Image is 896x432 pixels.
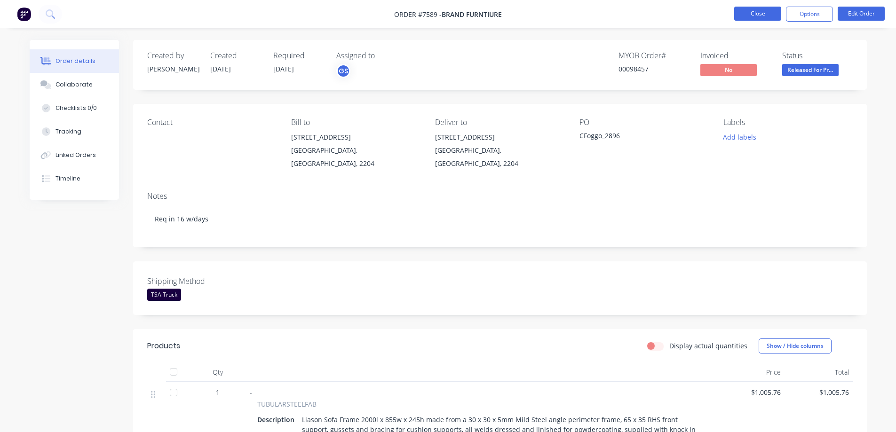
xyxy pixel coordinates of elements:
[210,51,262,60] div: Created
[56,151,96,159] div: Linked Orders
[210,64,231,73] span: [DATE]
[147,275,265,287] label: Shipping Method
[435,131,564,144] div: [STREET_ADDRESS]
[442,10,502,19] span: Brand Furntiure
[147,204,853,233] div: Req in 16 w/days
[56,127,81,136] div: Tracking
[336,64,350,78] button: GS
[291,118,420,127] div: Bill to
[394,10,442,19] span: Order #7589 -
[30,120,119,143] button: Tracking
[291,131,420,170] div: [STREET_ADDRESS][GEOGRAPHIC_DATA], [GEOGRAPHIC_DATA], 2204
[56,174,80,183] div: Timeline
[720,387,781,397] span: $1,005.76
[147,289,181,301] div: TSA Truck
[618,64,689,74] div: 00098457
[700,51,771,60] div: Invoiced
[147,51,199,60] div: Created by
[147,118,276,127] div: Contact
[250,388,252,397] span: -
[700,64,757,76] span: No
[56,80,93,89] div: Collaborate
[723,118,852,127] div: Labels
[716,363,785,382] div: Price
[669,341,747,351] label: Display actual quantities
[788,387,849,397] span: $1,005.76
[785,363,853,382] div: Total
[30,73,119,96] button: Collaborate
[618,51,689,60] div: MYOB Order #
[579,118,708,127] div: PO
[786,7,833,22] button: Options
[56,57,95,65] div: Order details
[782,51,853,60] div: Status
[782,64,839,76] span: Released For Pr...
[147,340,180,352] div: Products
[257,399,317,409] span: TUBULARSTEELFAB
[718,131,761,143] button: Add labels
[190,363,246,382] div: Qty
[336,51,430,60] div: Assigned to
[838,7,885,21] button: Edit Order
[273,64,294,73] span: [DATE]
[147,192,853,201] div: Notes
[56,104,97,112] div: Checklists 0/0
[257,413,298,426] div: Description
[579,131,697,144] div: CFoggo_2896
[291,131,420,144] div: [STREET_ADDRESS]
[435,144,564,170] div: [GEOGRAPHIC_DATA], [GEOGRAPHIC_DATA], 2204
[734,7,781,21] button: Close
[759,338,832,353] button: Show / Hide columns
[273,51,325,60] div: Required
[30,167,119,190] button: Timeline
[216,387,220,397] span: 1
[435,118,564,127] div: Deliver to
[30,49,119,73] button: Order details
[291,144,420,170] div: [GEOGRAPHIC_DATA], [GEOGRAPHIC_DATA], 2204
[147,64,199,74] div: [PERSON_NAME]
[30,143,119,167] button: Linked Orders
[435,131,564,170] div: [STREET_ADDRESS][GEOGRAPHIC_DATA], [GEOGRAPHIC_DATA], 2204
[30,96,119,120] button: Checklists 0/0
[17,7,31,21] img: Factory
[782,64,839,78] button: Released For Pr...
